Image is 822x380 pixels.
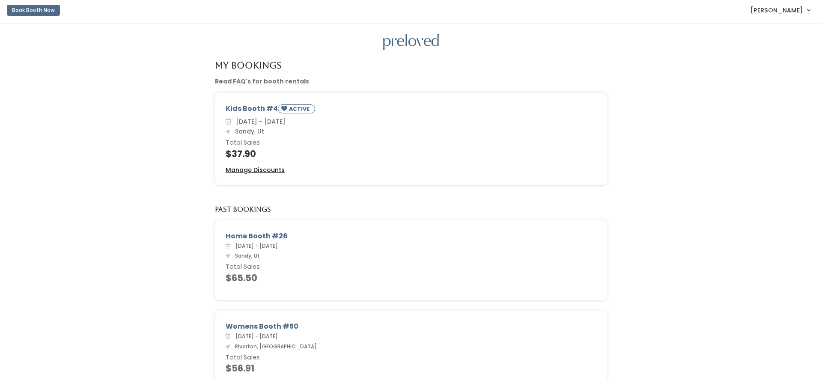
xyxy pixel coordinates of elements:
div: Womens Booth #50 [226,321,596,332]
a: Read FAQ's for booth rentals [215,77,309,86]
span: [DATE] - [DATE] [232,242,278,249]
div: Kids Booth #4 [226,104,596,117]
div: Home Booth #26 [226,231,596,241]
a: Book Booth Now [7,1,60,20]
span: [PERSON_NAME] [751,6,803,15]
span: [DATE] - [DATE] [232,332,278,340]
h4: $56.91 [226,363,596,373]
span: Riverton, [GEOGRAPHIC_DATA] [232,343,317,350]
h4: My Bookings [215,60,281,70]
small: ACTIVE [289,105,311,113]
span: Sandy, Ut [232,127,264,136]
h5: Past Bookings [215,206,271,214]
h6: Total Sales [226,264,596,270]
button: Book Booth Now [7,5,60,16]
h6: Total Sales [226,140,596,146]
h4: $65.50 [226,273,596,283]
h4: $37.90 [226,149,596,159]
img: preloved logo [383,34,439,50]
span: Sandy, Ut [232,252,260,259]
a: [PERSON_NAME] [742,1,819,19]
a: Manage Discounts [226,166,285,175]
span: [DATE] - [DATE] [232,117,286,126]
h6: Total Sales [226,354,596,361]
u: Manage Discounts [226,166,285,174]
